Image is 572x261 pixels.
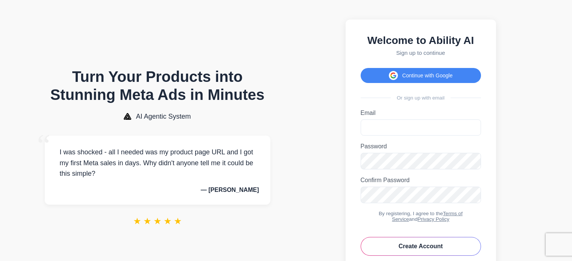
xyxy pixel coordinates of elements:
[164,216,172,226] span: ★
[174,216,182,226] span: ★
[143,216,152,226] span: ★
[361,35,481,47] h2: Welcome to Ability AI
[361,237,481,256] button: Create Account
[45,68,270,104] h1: Turn Your Products into Stunning Meta Ads in Minutes
[361,211,481,222] div: By registering, I agree to the and
[37,128,51,162] span: “
[361,177,481,184] label: Confirm Password
[56,147,259,179] p: I was shocked - all I needed was my product page URL and I got my first Meta sales in days. Why d...
[124,113,131,120] img: AI Agentic System Logo
[136,113,191,121] span: AI Agentic System
[361,143,481,150] label: Password
[361,95,481,101] div: Or sign up with email
[361,50,481,56] p: Sign up to continue
[153,216,162,226] span: ★
[417,216,449,222] a: Privacy Policy
[392,211,463,222] a: Terms of Service
[361,68,481,83] button: Continue with Google
[56,187,259,193] p: — [PERSON_NAME]
[361,110,481,116] label: Email
[133,216,141,226] span: ★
